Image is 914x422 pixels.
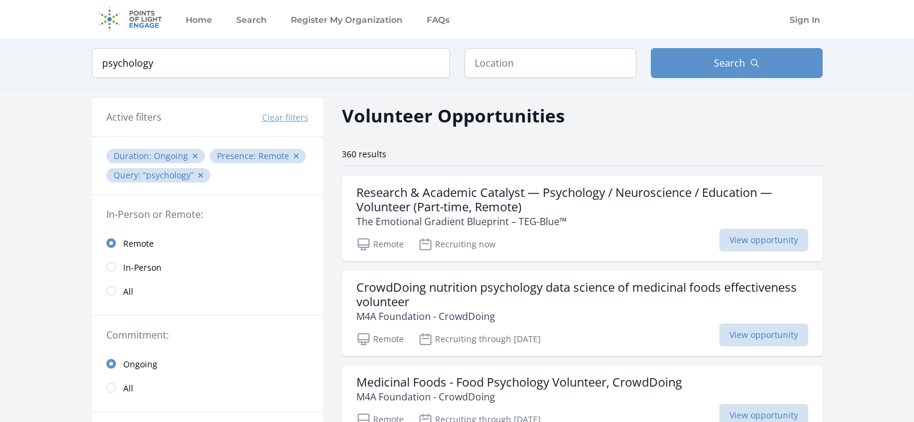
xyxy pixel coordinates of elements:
a: Remote [92,231,323,255]
legend: In-Person or Remote: [106,207,308,222]
a: All [92,376,323,400]
span: Remote [258,150,289,161]
a: Ongoing [92,352,323,376]
button: Clear filters [262,112,308,124]
input: Keyword [92,48,450,78]
span: Query : [114,169,143,181]
span: In-Person [123,262,162,274]
span: Ongoing [123,358,157,370]
input: Location [465,48,636,78]
p: Remote [356,237,404,252]
h3: CrowdDoing nutrition psychology data science of medicinal foods effectiveness volunteer [356,280,808,309]
h2: Volunteer Opportunities [342,102,565,129]
h3: Medicinal Foods - Food Psychology Volunteer, CrowdDoing [356,375,682,390]
span: View opportunity [719,229,808,252]
span: All [123,382,133,394]
span: Duration : [114,150,154,161]
button: ✕ [192,150,199,162]
span: View opportunity [719,324,808,346]
span: Ongoing [154,150,188,161]
button: ✕ [293,150,300,162]
h3: Active filters [106,110,162,124]
p: M4A Foundation - CrowdDoing [356,390,682,404]
a: In-Person [92,255,323,279]
h3: Research & Academic Catalyst — Psychology / Neuroscience / Education — Volunteer (Part-time, Remote) [356,185,808,214]
p: Remote [356,332,404,346]
span: Search [714,56,745,70]
p: The Emotional Gradient Blueprint – TEG-Blue™ [356,214,808,229]
q: psychology [143,169,193,181]
button: ✕ [197,169,204,181]
button: Search [651,48,823,78]
p: Recruiting through [DATE] [418,332,541,346]
a: CrowdDoing nutrition psychology data science of medicinal foods effectiveness volunteer M4A Found... [342,271,823,356]
span: 360 results [342,148,386,160]
span: Remote [123,238,154,250]
p: M4A Foundation - CrowdDoing [356,309,808,324]
legend: Commitment: [106,328,308,342]
p: Recruiting now [418,237,496,252]
a: Research & Academic Catalyst — Psychology / Neuroscience / Education — Volunteer (Part-time, Remo... [342,176,823,261]
a: All [92,279,323,303]
span: Presence : [217,150,258,161]
span: All [123,286,133,298]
